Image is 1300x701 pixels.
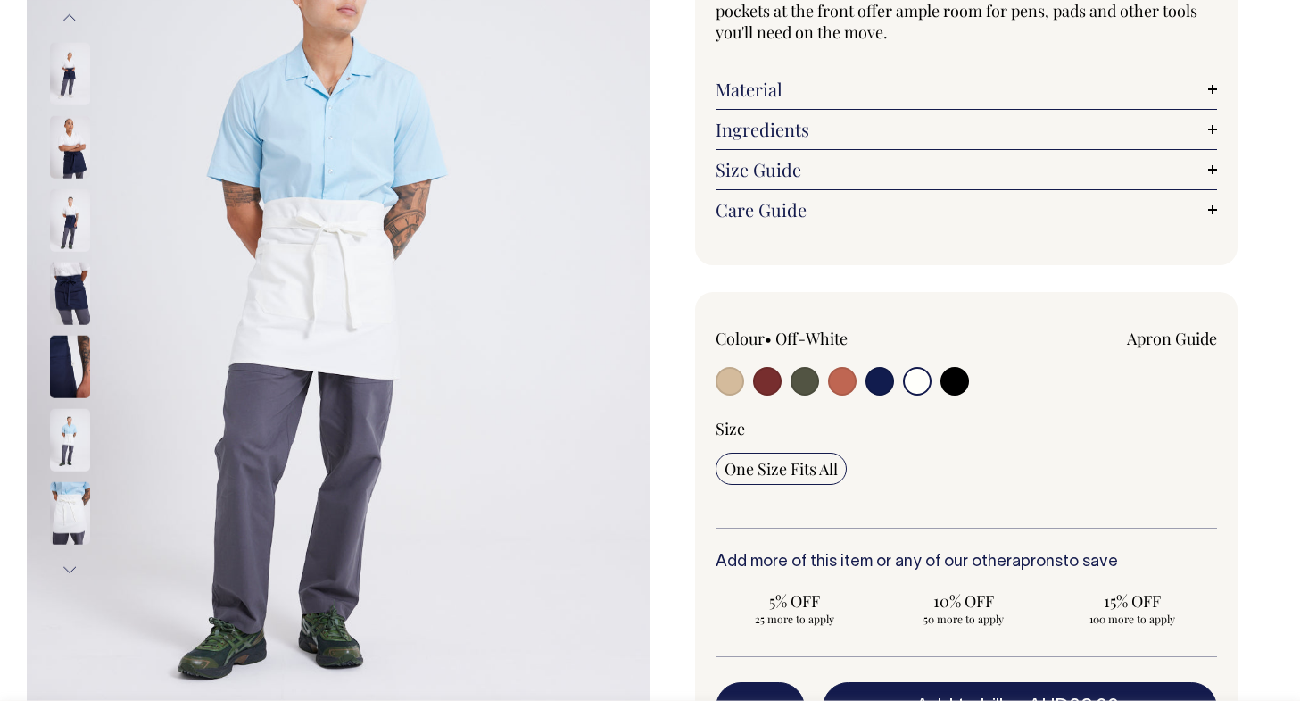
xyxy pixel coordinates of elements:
img: dark-navy [50,336,90,398]
span: 25 more to apply [725,612,865,626]
img: off-white [50,409,90,472]
span: 10% OFF [893,590,1033,612]
a: aprons [1012,555,1063,570]
div: Size [716,418,1218,439]
input: 5% OFF 25 more to apply [716,585,874,631]
img: dark-navy [50,116,90,179]
img: dark-navy [50,43,90,105]
span: One Size Fits All [725,458,838,480]
a: Care Guide [716,199,1218,221]
span: 50 more to apply [893,612,1033,626]
span: 15% OFF [1062,590,1202,612]
span: • [765,328,772,349]
input: 15% OFF 100 more to apply [1053,585,1211,631]
a: Size Guide [716,159,1218,180]
div: Colour [716,328,916,349]
img: dark-navy [50,263,90,325]
a: Ingredients [716,119,1218,140]
a: Material [716,79,1218,100]
input: One Size Fits All [716,453,847,485]
input: 10% OFF 50 more to apply [884,585,1042,631]
img: dark-navy [50,189,90,252]
img: off-white [50,482,90,545]
h6: Add more of this item or any of our other to save [716,554,1218,572]
button: Next [56,550,83,590]
span: 5% OFF [725,590,865,612]
label: Off-White [775,328,848,349]
a: Apron Guide [1127,328,1217,349]
span: 100 more to apply [1062,612,1202,626]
